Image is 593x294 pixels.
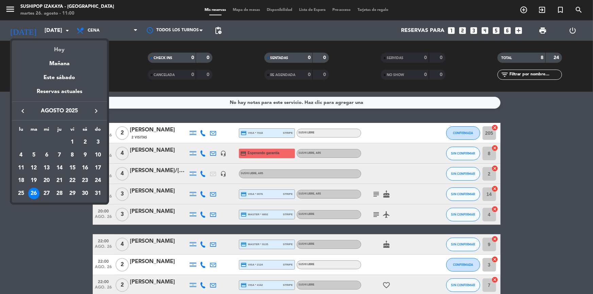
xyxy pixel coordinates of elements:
[40,162,53,174] td: 13 de agosto de 2025
[28,174,40,187] td: 19 de agosto de 2025
[91,126,104,136] th: domingo
[66,126,79,136] th: viernes
[15,162,28,174] td: 11 de agosto de 2025
[28,187,40,200] td: 26 de agosto de 2025
[12,87,107,101] div: Reservas actuales
[28,162,40,174] div: 12
[15,136,66,149] td: AGO.
[92,188,104,199] div: 31
[28,149,40,162] td: 5 de agosto de 2025
[12,68,107,87] div: Este sábado
[40,187,53,200] td: 27 de agosto de 2025
[54,149,65,161] div: 7
[40,126,53,136] th: miércoles
[66,162,79,174] td: 15 de agosto de 2025
[28,149,40,161] div: 5
[79,136,92,149] td: 2 de agosto de 2025
[15,149,28,162] td: 4 de agosto de 2025
[91,174,104,187] td: 24 de agosto de 2025
[19,107,27,115] i: keyboard_arrow_left
[54,188,65,199] div: 28
[15,126,28,136] th: lunes
[28,188,40,199] div: 26
[92,107,100,115] i: keyboard_arrow_right
[79,136,91,148] div: 2
[53,174,66,187] td: 21 de agosto de 2025
[41,175,52,186] div: 20
[79,126,92,136] th: sábado
[92,175,104,186] div: 24
[15,187,28,200] td: 25 de agosto de 2025
[53,149,66,162] td: 7 de agosto de 2025
[12,54,107,68] div: Mañana
[79,174,92,187] td: 23 de agosto de 2025
[41,149,52,161] div: 6
[79,149,91,161] div: 9
[41,188,52,199] div: 27
[40,174,53,187] td: 20 de agosto de 2025
[53,187,66,200] td: 28 de agosto de 2025
[53,126,66,136] th: jueves
[66,136,79,149] td: 1 de agosto de 2025
[29,107,90,115] span: agosto 2025
[92,162,104,174] div: 17
[67,162,78,174] div: 15
[15,162,27,174] div: 11
[54,162,65,174] div: 14
[79,162,91,174] div: 16
[66,149,79,162] td: 8 de agosto de 2025
[79,149,92,162] td: 9 de agosto de 2025
[91,162,104,174] td: 17 de agosto de 2025
[12,40,107,54] div: Hoy
[90,107,102,115] button: keyboard_arrow_right
[79,175,91,186] div: 23
[66,187,79,200] td: 29 de agosto de 2025
[15,188,27,199] div: 25
[79,188,91,199] div: 30
[28,126,40,136] th: martes
[40,149,53,162] td: 6 de agosto de 2025
[67,188,78,199] div: 29
[91,149,104,162] td: 10 de agosto de 2025
[67,175,78,186] div: 22
[67,136,78,148] div: 1
[15,149,27,161] div: 4
[91,187,104,200] td: 31 de agosto de 2025
[67,149,78,161] div: 8
[15,174,28,187] td: 18 de agosto de 2025
[28,175,40,186] div: 19
[28,162,40,174] td: 12 de agosto de 2025
[41,162,52,174] div: 13
[66,174,79,187] td: 22 de agosto de 2025
[79,187,92,200] td: 30 de agosto de 2025
[92,136,104,148] div: 3
[17,107,29,115] button: keyboard_arrow_left
[15,175,27,186] div: 18
[53,162,66,174] td: 14 de agosto de 2025
[92,149,104,161] div: 10
[54,175,65,186] div: 21
[91,136,104,149] td: 3 de agosto de 2025
[79,162,92,174] td: 16 de agosto de 2025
